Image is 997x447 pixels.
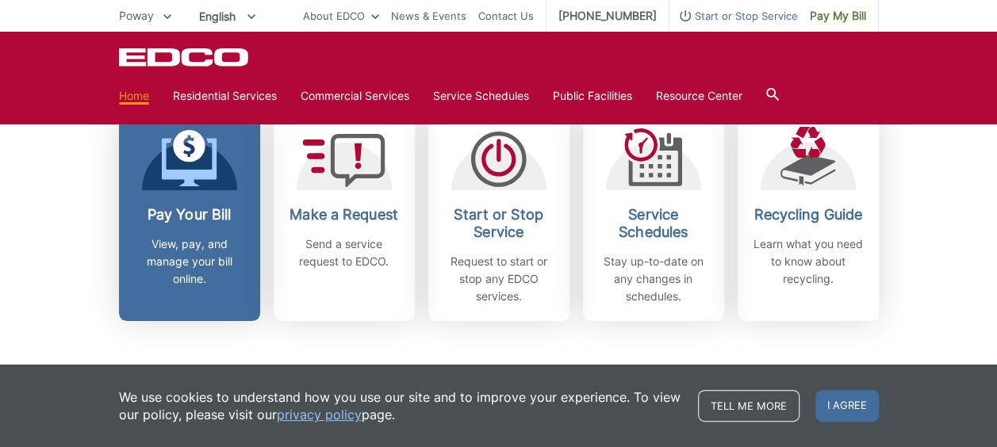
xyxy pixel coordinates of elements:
[119,48,251,67] a: EDCD logo. Return to the homepage.
[750,235,867,288] p: Learn what you need to know about recycling.
[187,3,267,29] span: English
[277,406,362,423] a: privacy policy
[119,87,149,105] a: Home
[173,87,277,105] a: Residential Services
[583,111,724,321] a: Service Schedules Stay up-to-date on any changes in schedules.
[656,87,742,105] a: Resource Center
[698,390,800,422] a: Tell me more
[433,87,529,105] a: Service Schedules
[553,87,632,105] a: Public Facilities
[286,206,403,223] h2: Make a Request
[391,7,466,25] a: News & Events
[750,206,867,223] h2: Recycling Guide
[119,111,260,321] a: Pay Your Bill View, pay, and manage your bill online.
[131,235,248,288] p: View, pay, and manage your bill online.
[810,7,866,25] span: Pay My Bill
[440,253,558,305] p: Request to start or stop any EDCO services.
[738,111,879,321] a: Recycling Guide Learn what you need to know about recycling.
[478,7,534,25] a: Contact Us
[274,111,415,321] a: Make a Request Send a service request to EDCO.
[815,390,879,422] span: I agree
[303,7,379,25] a: About EDCO
[119,388,682,423] p: We use cookies to understand how you use our site and to improve your experience. To view our pol...
[119,9,154,22] span: Poway
[440,206,558,241] h2: Start or Stop Service
[286,235,403,270] p: Send a service request to EDCO.
[595,253,712,305] p: Stay up-to-date on any changes in schedules.
[131,206,248,223] h2: Pay Your Bill
[301,87,409,105] a: Commercial Services
[595,206,712,241] h2: Service Schedules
